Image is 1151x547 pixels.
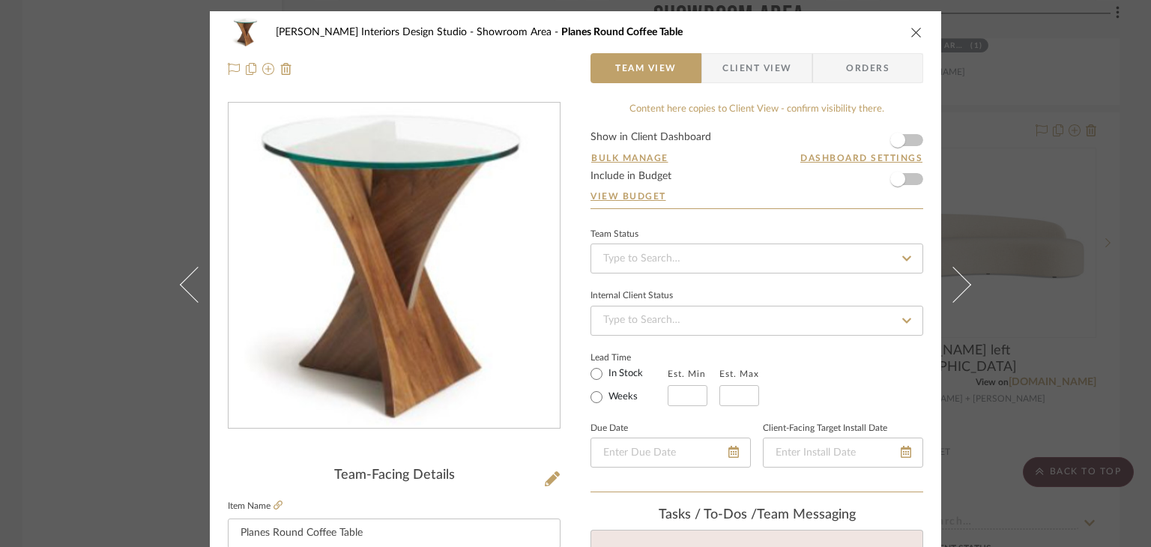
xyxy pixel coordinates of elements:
label: Est. Min [668,369,706,379]
span: Tasks / To-Dos / [659,508,757,522]
label: Lead Time [590,351,668,364]
input: Enter Install Date [763,438,923,468]
label: Weeks [605,390,638,404]
span: Planes Round Coffee Table [561,27,683,37]
div: Internal Client Status [590,292,673,300]
label: Item Name [228,500,283,513]
span: Client View [722,53,791,83]
span: Orders [830,53,906,83]
div: Content here copies to Client View - confirm visibility there. [590,102,923,117]
div: Team Status [590,231,638,238]
label: Client-Facing Target Install Date [763,425,887,432]
label: In Stock [605,367,643,381]
span: Team View [615,53,677,83]
span: [PERSON_NAME] Interiors Design Studio [276,27,477,37]
input: Enter Due Date [590,438,751,468]
div: team Messaging [590,507,923,524]
div: Team-Facing Details [228,468,561,484]
mat-radio-group: Select item type [590,364,668,406]
div: 0 [229,103,560,429]
button: Bulk Manage [590,151,669,165]
button: close [910,25,923,39]
label: Due Date [590,425,628,432]
a: View Budget [590,190,923,202]
input: Type to Search… [590,244,923,273]
img: 44d466cc-bd2d-409d-9625-9ccbddcf4418_48x40.jpg [228,17,264,47]
span: Showroom Area [477,27,561,37]
input: Type to Search… [590,306,923,336]
button: Dashboard Settings [800,151,923,165]
img: 44d466cc-bd2d-409d-9625-9ccbddcf4418_436x436.jpg [236,103,552,429]
label: Est. Max [719,369,759,379]
img: Remove from project [280,63,292,75]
